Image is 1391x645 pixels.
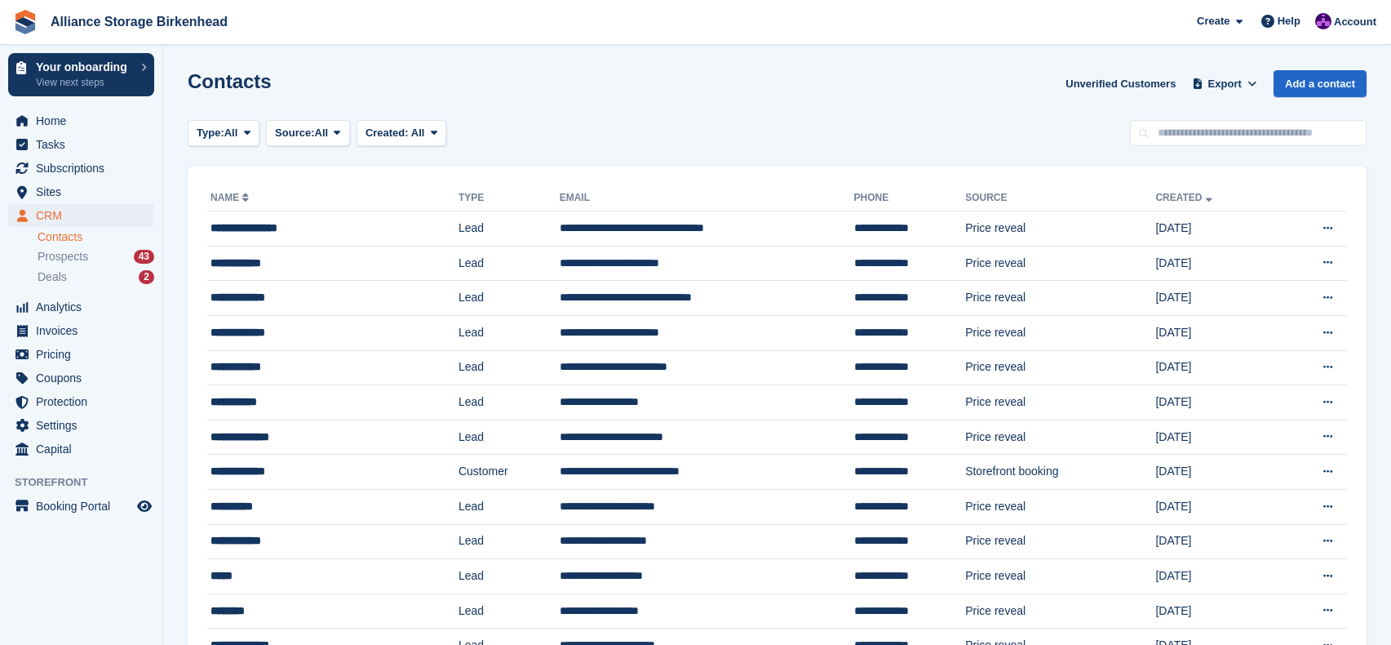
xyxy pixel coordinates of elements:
span: Type: [197,125,224,141]
span: Settings [36,414,134,437]
div: 43 [134,250,154,264]
a: Unverified Customers [1059,70,1182,97]
p: View next steps [36,75,133,90]
td: Price reveal [965,420,1155,455]
span: Analytics [36,296,134,318]
td: Price reveal [965,315,1155,350]
button: Export [1189,70,1260,97]
td: Storefront booking [965,455,1155,490]
p: Your onboarding [36,61,133,73]
a: menu [8,109,154,132]
span: Storefront [15,474,162,491]
a: Alliance Storage Birkenhead [44,8,234,35]
span: All [411,127,425,139]
button: Type: All [188,120,259,147]
td: Price reveal [965,559,1155,594]
a: Prospects 43 [38,248,154,265]
a: Your onboarding View next steps [8,53,154,96]
a: menu [8,133,154,156]
a: menu [8,367,154,389]
a: menu [8,390,154,413]
span: All [315,125,329,141]
td: Price reveal [965,211,1155,247]
td: Lead [458,315,560,350]
td: [DATE] [1155,281,1277,316]
a: menu [8,495,154,518]
td: [DATE] [1155,211,1277,247]
span: CRM [36,204,134,227]
a: menu [8,180,154,203]
td: [DATE] [1155,559,1277,594]
td: [DATE] [1155,350,1277,385]
td: Lead [458,350,560,385]
td: Lead [458,211,560,247]
a: Preview store [135,496,154,516]
span: Create [1197,13,1229,29]
span: Capital [36,438,134,460]
td: Lead [458,524,560,559]
a: Add a contact [1274,70,1367,97]
td: Price reveal [965,385,1155,420]
a: menu [8,204,154,227]
th: Source [965,185,1155,211]
span: Created: [365,127,409,139]
a: Deals 2 [38,269,154,286]
button: Created: All [357,120,446,147]
span: Export [1208,76,1242,92]
a: Name [210,192,252,203]
a: menu [8,319,154,342]
td: Price reveal [965,489,1155,524]
span: Coupons [36,367,134,389]
span: Account [1334,14,1376,30]
span: Invoices [36,319,134,342]
span: Deals [38,269,67,285]
td: [DATE] [1155,524,1277,559]
td: Lead [458,559,560,594]
span: Protection [36,390,134,413]
a: Contacts [38,229,154,245]
span: Help [1278,13,1300,29]
span: Sites [36,180,134,203]
td: Lead [458,385,560,420]
td: Price reveal [965,594,1155,629]
span: Prospects [38,249,88,265]
td: Lead [458,489,560,524]
td: [DATE] [1155,315,1277,350]
td: [DATE] [1155,420,1277,455]
div: 2 [139,270,154,284]
th: Phone [854,185,966,211]
td: Price reveal [965,281,1155,316]
a: menu [8,157,154,180]
td: Lead [458,420,560,455]
img: stora-icon-8386f47178a22dfd0bd8f6a31ec36ba5ce8667c1dd55bd0f319d3a0aa187defe.svg [13,10,38,34]
td: [DATE] [1155,489,1277,524]
a: menu [8,343,154,366]
td: Lead [458,246,560,281]
a: menu [8,438,154,460]
a: Created [1155,192,1215,203]
th: Type [458,185,560,211]
img: Romilly Norton [1315,13,1331,29]
td: Price reveal [965,246,1155,281]
td: Customer [458,455,560,490]
td: Price reveal [965,524,1155,559]
td: Lead [458,594,560,629]
span: Subscriptions [36,157,134,180]
button: Source: All [266,120,350,147]
span: Booking Portal [36,495,134,518]
td: [DATE] [1155,246,1277,281]
span: Pricing [36,343,134,366]
th: Email [560,185,854,211]
h1: Contacts [188,70,272,92]
span: Home [36,109,134,132]
td: Price reveal [965,350,1155,385]
span: Source: [275,125,314,141]
span: All [224,125,238,141]
td: [DATE] [1155,385,1277,420]
td: Lead [458,281,560,316]
a: menu [8,296,154,318]
td: [DATE] [1155,594,1277,629]
a: menu [8,414,154,437]
td: [DATE] [1155,455,1277,490]
span: Tasks [36,133,134,156]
